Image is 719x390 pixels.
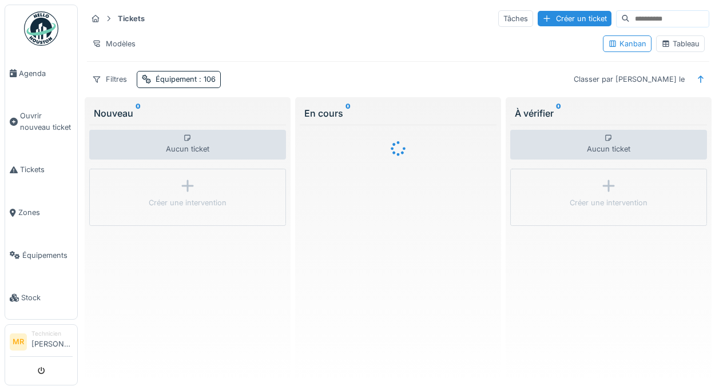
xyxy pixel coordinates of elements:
[569,71,690,87] div: Classer par [PERSON_NAME] le
[87,71,132,87] div: Filtres
[5,52,77,95] a: Agenda
[149,197,227,208] div: Créer une intervention
[515,106,702,120] div: À vérifier
[570,197,648,208] div: Créer une intervention
[498,10,533,27] div: Tâches
[22,250,73,261] span: Équipements
[19,68,73,79] span: Agenda
[18,207,73,218] span: Zones
[10,329,73,357] a: MR Technicien[PERSON_NAME]
[538,11,611,26] div: Créer un ticket
[5,95,77,149] a: Ouvrir nouveau ticket
[156,74,216,85] div: Équipement
[87,35,141,52] div: Modèles
[5,277,77,320] a: Stock
[10,333,27,351] li: MR
[94,106,281,120] div: Nouveau
[89,130,286,160] div: Aucun ticket
[31,329,73,354] li: [PERSON_NAME]
[5,149,77,192] a: Tickets
[24,11,58,46] img: Badge_color-CXgf-gQk.svg
[304,106,492,120] div: En cours
[113,13,149,24] strong: Tickets
[556,106,561,120] sup: 0
[5,191,77,234] a: Zones
[661,38,700,49] div: Tableau
[608,38,646,49] div: Kanban
[197,75,216,83] span: : 106
[20,164,73,175] span: Tickets
[21,292,73,303] span: Stock
[136,106,141,120] sup: 0
[345,106,351,120] sup: 0
[31,329,73,338] div: Technicien
[20,110,73,132] span: Ouvrir nouveau ticket
[5,234,77,277] a: Équipements
[510,130,707,160] div: Aucun ticket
